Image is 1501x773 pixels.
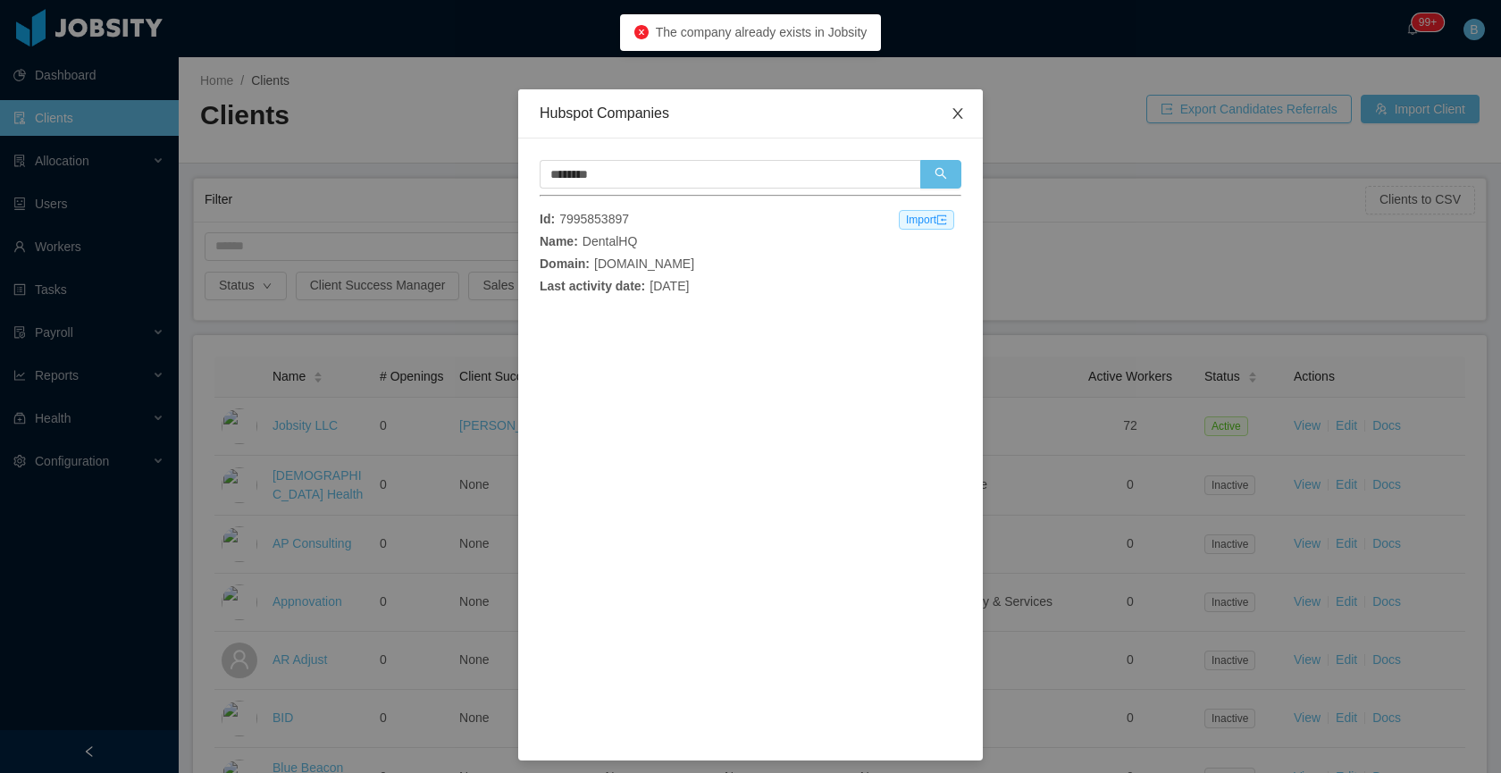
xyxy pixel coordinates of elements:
span: DentalHQ [583,234,637,248]
strong: Domain : [540,256,590,271]
span: [DOMAIN_NAME] [594,256,694,271]
i: icon: close-circle [634,25,649,39]
button: Close [933,89,983,139]
span: [DATE] [650,279,689,293]
span: Import [899,210,954,230]
i: icon: close [951,106,965,121]
strong: Name : [540,234,578,248]
strong: Last activity date : [540,279,645,293]
div: Hubspot Companies [540,104,961,123]
span: 7995853897 [559,212,629,226]
i: icon: import [936,214,947,225]
strong: Id : [540,212,555,226]
button: icon: search [920,160,961,189]
span: The company already exists in Jobsity [656,25,868,39]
